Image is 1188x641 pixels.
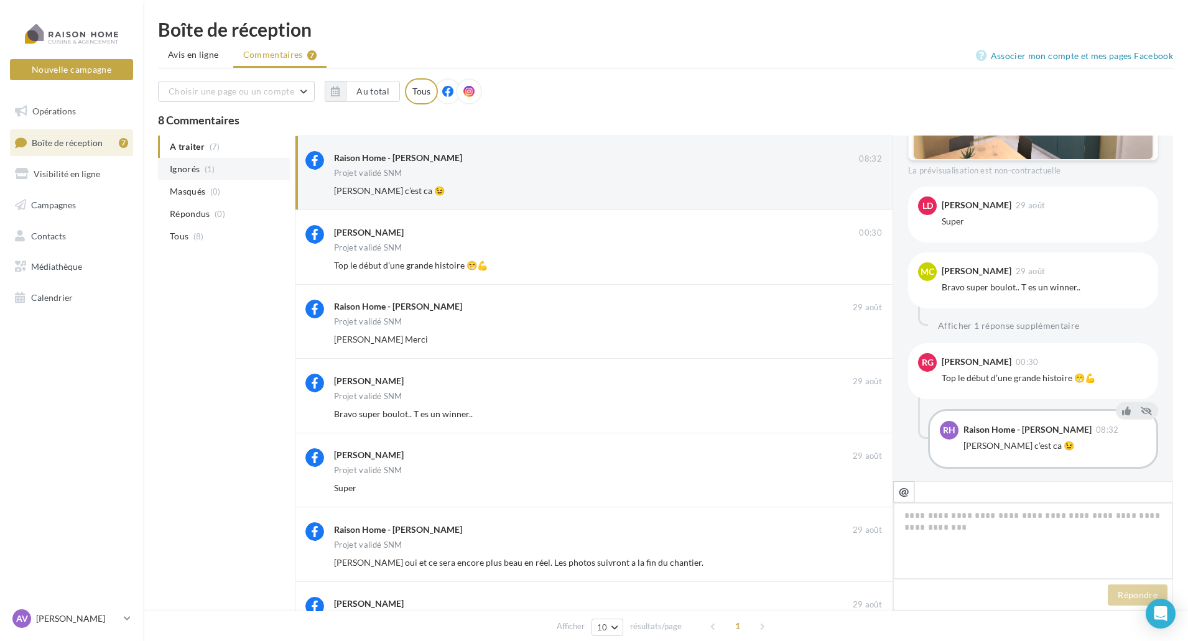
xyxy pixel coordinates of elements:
[31,230,66,241] span: Contacts
[922,200,933,212] span: LD
[334,260,488,270] span: Top le début d’une grande histoire 😁💪
[158,114,1173,126] div: 8 Commentaires
[853,451,882,462] span: 29 août
[334,226,404,239] div: [PERSON_NAME]
[853,376,882,387] span: 29 août
[334,408,473,419] span: Bravo super boulot.. T es un winner..
[922,356,934,369] span: RG
[899,486,909,497] i: @
[334,392,402,400] div: Projet validé SNM
[908,160,1158,177] div: La prévisualisation est non-contractuelle
[205,164,215,174] span: (1)
[334,449,404,461] div: [PERSON_NAME]
[10,59,133,80] button: Nouvelle campagne
[334,152,462,164] div: Raison Home - [PERSON_NAME]
[158,20,1173,39] div: Boîte de réception
[942,281,1148,293] div: Bravo super boulot.. T es un winner..
[963,425,1092,434] div: Raison Home - [PERSON_NAME]
[7,98,136,124] a: Opérations
[34,168,100,179] span: Visibilité en ligne
[334,482,356,493] span: Super
[334,557,703,568] span: [PERSON_NAME] oui et ce sera encore plus beau en réel. Les photos suivront a la fin du chantier.
[325,81,400,102] button: Au total
[1096,426,1119,434] span: 08:32
[31,292,73,303] span: Calendrier
[405,78,438,104] div: Tous
[193,231,204,241] span: (8)
[1108,584,1167,606] button: Répondre
[334,466,402,474] div: Projet validé SNM
[976,48,1173,63] a: Associer mon compte et mes pages Facebook
[592,619,623,636] button: 10
[334,334,428,344] span: [PERSON_NAME] Merci
[31,200,76,210] span: Campagnes
[170,208,210,220] span: Répondus
[728,616,748,636] span: 1
[119,138,128,148] div: 7
[210,187,221,196] span: (0)
[170,230,188,242] span: Tous
[169,86,294,96] span: Choisir une page ou un compte
[7,129,136,156] a: Boîte de réception7
[334,185,445,196] span: [PERSON_NAME] c’est ca 😉
[7,223,136,249] a: Contacts
[334,300,462,313] div: Raison Home - [PERSON_NAME]
[334,318,402,326] div: Projet validé SNM
[963,440,1146,452] div: [PERSON_NAME] c’est ca 😉
[32,137,103,147] span: Boîte de réception
[215,209,225,219] span: (0)
[1016,358,1039,366] span: 00:30
[597,622,608,632] span: 10
[942,215,1148,228] div: Super
[170,163,200,175] span: Ignorés
[334,541,402,549] div: Projet validé SNM
[158,81,315,102] button: Choisir une page ou un compte
[334,169,402,177] div: Projet validé SNM
[32,106,76,116] span: Opérations
[943,424,955,436] span: RH
[7,192,136,218] a: Campagnes
[630,620,682,632] span: résultats/page
[933,318,1085,333] button: Afficher 1 réponse supplémentaire
[31,261,82,272] span: Médiathèque
[7,254,136,280] a: Médiathèque
[853,525,882,536] span: 29 août
[942,267,1011,275] div: [PERSON_NAME]
[10,607,133,630] a: AV [PERSON_NAME]
[853,599,882,611] span: 29 août
[346,81,400,102] button: Au total
[334,375,404,387] div: [PERSON_NAME]
[1016,267,1045,275] span: 29 août
[893,481,914,502] button: @
[942,357,1011,366] div: [PERSON_NAME]
[7,285,136,311] a: Calendrier
[16,612,28,625] span: AV
[942,201,1011,210] div: [PERSON_NAME]
[557,620,585,632] span: Afficher
[942,372,1148,384] div: Top le début d’une grande histoire 😁💪
[334,597,404,610] div: [PERSON_NAME]
[1146,599,1176,629] div: Open Intercom Messenger
[921,265,934,278] span: MC
[334,523,462,536] div: Raison Home - [PERSON_NAME]
[36,612,119,625] p: [PERSON_NAME]
[859,228,882,239] span: 00:30
[859,154,882,165] span: 08:32
[170,185,205,198] span: Masqués
[7,161,136,187] a: Visibilité en ligne
[334,244,402,252] div: Projet validé SNM
[853,302,882,313] span: 29 août
[1016,201,1045,210] span: 29 août
[168,48,219,61] span: Avis en ligne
